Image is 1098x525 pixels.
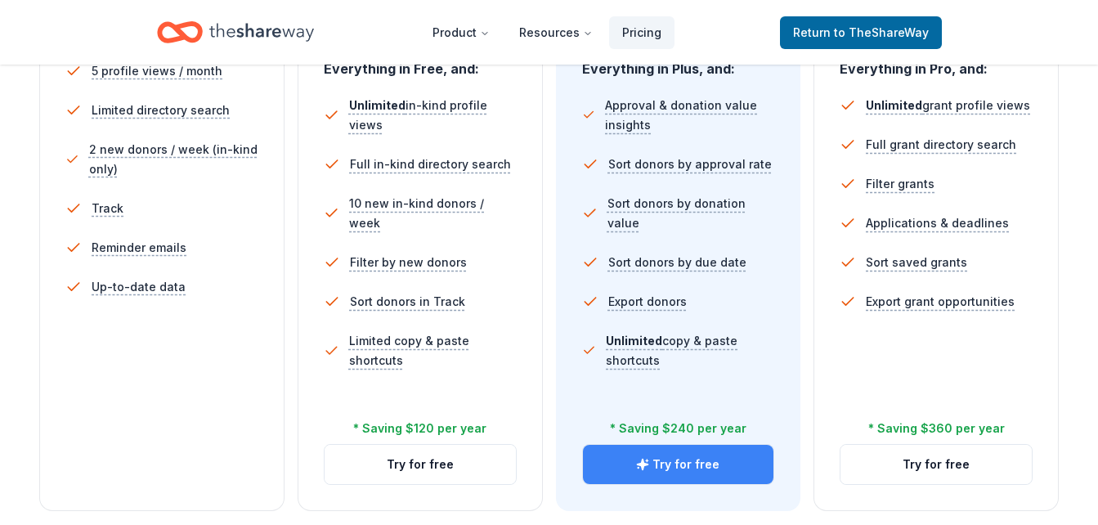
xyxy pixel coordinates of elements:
span: Approval & donation value insights [605,96,774,135]
div: * Saving $240 per year [610,419,746,438]
span: Unlimited [606,334,662,348]
button: Resources [506,16,606,49]
span: Return [793,23,929,43]
span: Unlimited [349,98,406,112]
a: Returnto TheShareWay [780,16,942,49]
button: Try for free [840,445,1032,484]
span: grant profile views [866,98,1030,112]
span: Sort donors by donation value [607,194,774,233]
span: 10 new in-kind donors / week [349,194,516,233]
button: Product [419,16,503,49]
span: Limited copy & paste shortcuts [349,331,517,370]
span: Reminder emails [92,238,186,258]
span: Applications & deadlines [866,213,1009,233]
span: 5 profile views / month [92,61,222,81]
button: Try for free [583,445,774,484]
span: Export donors [608,292,687,312]
span: Unlimited [866,98,922,112]
span: Filter by new donors [350,253,467,272]
span: Sort donors by due date [608,253,746,272]
div: * Saving $120 per year [353,419,486,438]
span: to TheShareWay [834,25,929,39]
span: in-kind profile views [349,98,487,132]
button: Try for free [325,445,516,484]
span: Full in-kind directory search [350,155,511,174]
span: 2 new donors / week (in-kind only) [89,140,258,179]
span: Track [92,199,123,218]
span: Up-to-date data [92,277,186,297]
span: Sort donors in Track [350,292,465,312]
span: Limited directory search [92,101,230,120]
span: Filter grants [866,174,934,194]
div: * Saving $360 per year [868,419,1005,438]
span: Export grant opportunities [866,292,1015,312]
a: Pricing [609,16,674,49]
span: Full grant directory search [866,135,1016,155]
span: copy & paste shortcuts [606,334,737,367]
span: Sort donors by approval rate [608,155,772,174]
a: Home [157,13,314,52]
span: Sort saved grants [866,253,967,272]
nav: Main [419,13,674,52]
